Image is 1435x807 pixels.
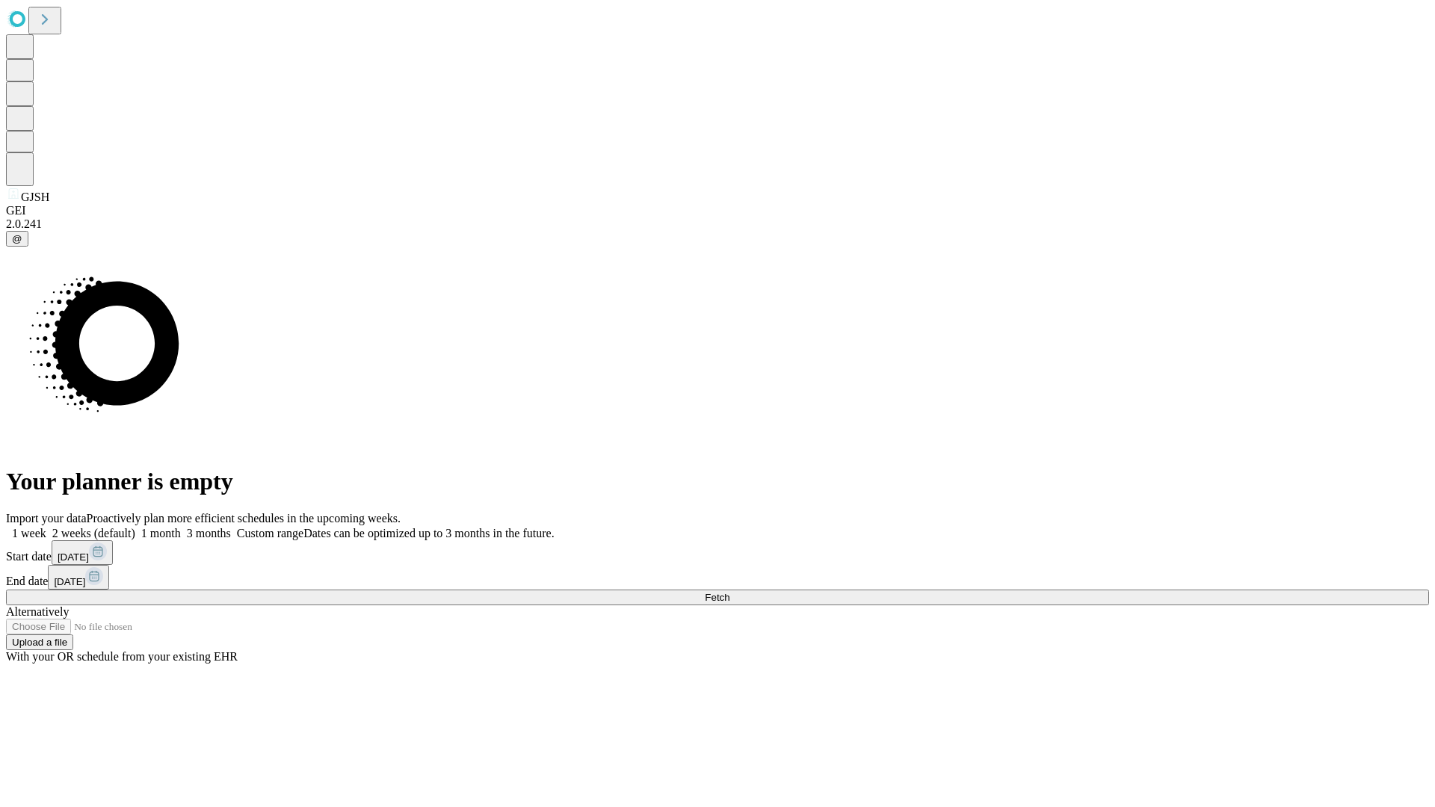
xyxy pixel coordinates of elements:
span: Custom range [237,527,303,539]
h1: Your planner is empty [6,468,1429,495]
span: [DATE] [58,551,89,563]
span: [DATE] [54,576,85,587]
button: Upload a file [6,634,73,650]
span: GJSH [21,191,49,203]
button: [DATE] [48,565,109,590]
span: 2 weeks (default) [52,527,135,539]
span: Proactively plan more efficient schedules in the upcoming weeks. [87,512,401,525]
span: With your OR schedule from your existing EHR [6,650,238,663]
span: Import your data [6,512,87,525]
span: Dates can be optimized up to 3 months in the future. [303,527,554,539]
div: Start date [6,540,1429,565]
span: 3 months [187,527,231,539]
div: End date [6,565,1429,590]
button: @ [6,231,28,247]
button: Fetch [6,590,1429,605]
button: [DATE] [52,540,113,565]
span: 1 week [12,527,46,539]
div: 2.0.241 [6,217,1429,231]
span: Fetch [705,592,729,603]
span: @ [12,233,22,244]
div: GEI [6,204,1429,217]
span: Alternatively [6,605,69,618]
span: 1 month [141,527,181,539]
